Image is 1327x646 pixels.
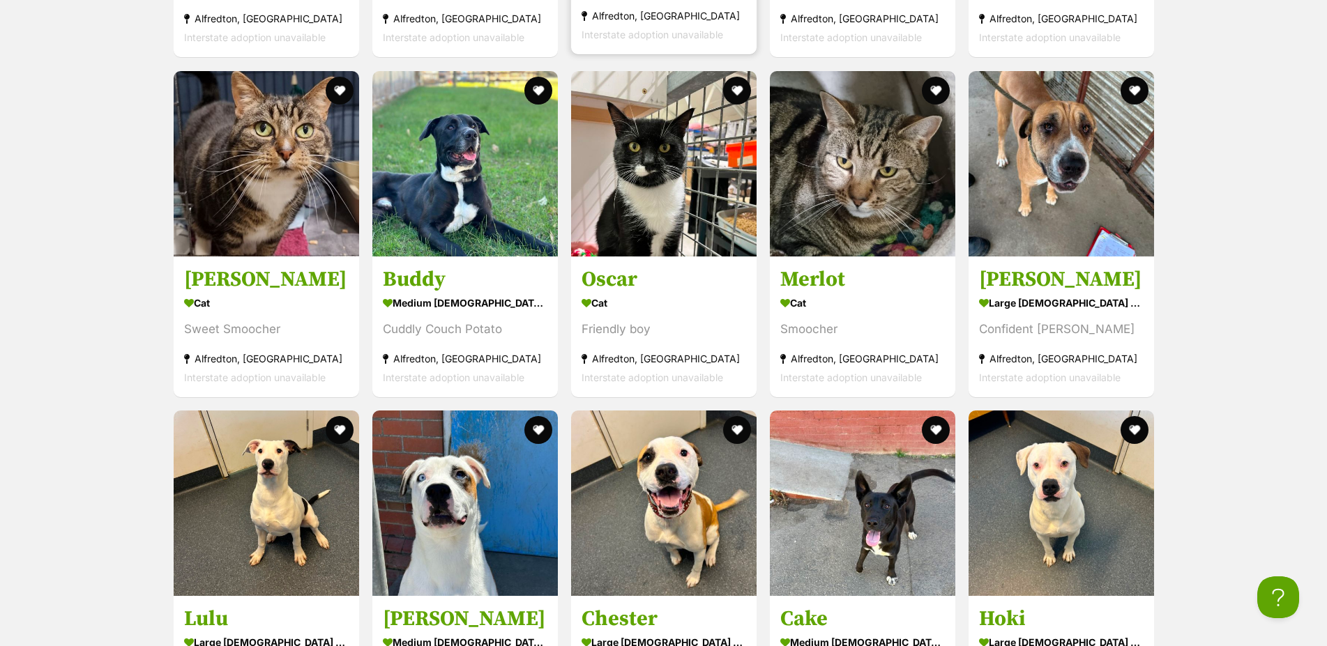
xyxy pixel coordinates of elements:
h3: Hoki [979,606,1144,633]
img: Butterbean [969,71,1154,256]
h3: Lulu [184,606,349,633]
img: Cake [770,410,955,596]
h3: Buddy [383,266,547,293]
div: Alfredton, [GEOGRAPHIC_DATA] [582,7,746,26]
h3: Merlot [780,266,945,293]
button: favourite [326,77,354,105]
span: Interstate adoption unavailable [184,371,326,383]
button: favourite [1121,77,1148,105]
div: Cat [582,293,746,313]
span: Interstate adoption unavailable [780,371,922,383]
h3: Oscar [582,266,746,293]
a: Oscar Cat Friendly boy Alfredton, [GEOGRAPHIC_DATA] Interstate adoption unavailable favourite [571,256,757,397]
h3: [PERSON_NAME] [383,606,547,633]
img: Merlot [770,71,955,256]
button: favourite [922,416,950,444]
div: Alfredton, [GEOGRAPHIC_DATA] [780,10,945,29]
button: favourite [723,416,751,444]
span: Interstate adoption unavailable [582,29,723,41]
div: Alfredton, [GEOGRAPHIC_DATA] [184,10,349,29]
img: Lulu [174,410,359,596]
img: Hoki [969,410,1154,596]
div: Cuddly Couch Potato [383,320,547,339]
h3: Chester [582,606,746,633]
a: [PERSON_NAME] large [DEMOGRAPHIC_DATA] Dog Confident [PERSON_NAME] Alfredton, [GEOGRAPHIC_DATA] I... [969,256,1154,397]
h3: [PERSON_NAME] [184,266,349,293]
div: Smoocher [780,320,945,339]
div: Alfredton, [GEOGRAPHIC_DATA] [780,349,945,368]
span: Interstate adoption unavailable [383,32,524,44]
div: Friendly boy [582,320,746,339]
button: favourite [922,77,950,105]
button: favourite [723,77,751,105]
a: Merlot Cat Smoocher Alfredton, [GEOGRAPHIC_DATA] Interstate adoption unavailable favourite [770,256,955,397]
div: Alfredton, [GEOGRAPHIC_DATA] [979,349,1144,368]
button: favourite [524,77,552,105]
h3: [PERSON_NAME] [979,266,1144,293]
span: Interstate adoption unavailable [383,371,524,383]
img: Buddy [372,71,558,256]
span: Interstate adoption unavailable [582,371,723,383]
div: medium [DEMOGRAPHIC_DATA] Dog [383,293,547,313]
h3: Cake [780,606,945,633]
button: favourite [326,416,354,444]
div: Alfredton, [GEOGRAPHIC_DATA] [184,349,349,368]
span: Interstate adoption unavailable [780,32,922,44]
button: favourite [1121,416,1148,444]
div: Alfredton, [GEOGRAPHIC_DATA] [383,349,547,368]
a: [PERSON_NAME] Cat Sweet Smoocher Alfredton, [GEOGRAPHIC_DATA] Interstate adoption unavailable fav... [174,256,359,397]
img: Kenny [372,410,558,596]
div: Confident [PERSON_NAME] [979,320,1144,339]
img: Chester [571,410,757,596]
img: Lucy [174,71,359,256]
span: Interstate adoption unavailable [979,371,1121,383]
div: Alfredton, [GEOGRAPHIC_DATA] [383,10,547,29]
span: Interstate adoption unavailable [979,32,1121,44]
iframe: Help Scout Beacon - Open [1257,576,1299,618]
div: Cat [780,293,945,313]
span: Interstate adoption unavailable [184,32,326,44]
div: Alfredton, [GEOGRAPHIC_DATA] [979,10,1144,29]
div: large [DEMOGRAPHIC_DATA] Dog [979,293,1144,313]
div: Alfredton, [GEOGRAPHIC_DATA] [582,349,746,368]
div: Cat [184,293,349,313]
button: favourite [524,416,552,444]
div: Sweet Smoocher [184,320,349,339]
img: Oscar [571,71,757,256]
a: Buddy medium [DEMOGRAPHIC_DATA] Dog Cuddly Couch Potato Alfredton, [GEOGRAPHIC_DATA] Interstate a... [372,256,558,397]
